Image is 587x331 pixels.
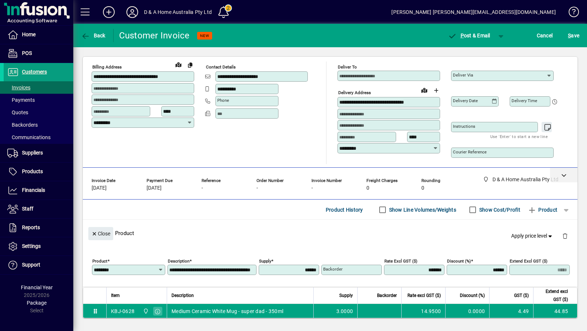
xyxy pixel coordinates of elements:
div: Customer Invoice [119,30,190,41]
mat-label: Instructions [453,124,475,129]
a: Settings [4,237,73,256]
span: Quotes [7,109,28,115]
span: Back [81,33,106,38]
span: Cancel [537,30,553,41]
span: 0 [421,185,424,191]
span: Item [111,291,120,300]
mat-label: Discount (%) [447,259,471,264]
mat-label: Description [168,259,189,264]
button: Copy to Delivery address [184,59,196,71]
a: Staff [4,200,73,218]
a: Payments [4,94,73,106]
div: [PERSON_NAME] [PERSON_NAME][EMAIL_ADDRESS][DOMAIN_NAME] [391,6,556,18]
span: Description [171,291,194,300]
span: Home [22,31,36,37]
td: 44.85 [533,304,577,319]
button: Choose address [430,85,442,96]
span: Support [22,262,40,268]
span: 3.0000 [336,308,353,315]
span: Apply price level [511,232,554,240]
button: Profile [121,5,144,19]
app-page-header-button: Back [73,29,114,42]
button: Product [524,203,561,216]
mat-label: Backorder [323,267,343,272]
span: Staff [22,206,33,212]
span: Extend excl GST ($) [538,287,568,304]
span: Discount (%) [460,291,485,300]
mat-label: Rate excl GST ($) [384,259,417,264]
a: Communications [4,131,73,144]
span: Settings [22,243,41,249]
mat-label: Product [92,259,107,264]
a: Products [4,163,73,181]
span: POS [22,50,32,56]
span: Invoices [7,85,30,90]
button: Delete [556,227,574,245]
a: Suppliers [4,144,73,162]
span: - [256,185,258,191]
label: Show Cost/Profit [478,206,520,213]
span: Product [528,204,557,216]
a: Backorders [4,119,73,131]
mat-label: Deliver To [338,64,357,70]
div: KBJ-0628 [111,308,134,315]
span: Supply [339,291,353,300]
a: View on map [173,59,184,70]
span: Package [27,300,47,306]
a: Home [4,26,73,44]
span: Financials [22,187,45,193]
span: [DATE] [147,185,162,191]
span: ost & Email [448,33,490,38]
a: POS [4,44,73,63]
a: Invoices [4,81,73,94]
mat-label: Courier Reference [453,149,487,155]
div: D & A Home Australia Pty Ltd [144,6,212,18]
span: Backorders [7,122,38,128]
span: D & A Home Australia Pty Ltd [141,307,149,315]
span: Suppliers [22,150,43,156]
a: Knowledge Base [563,1,578,25]
a: Quotes [4,106,73,119]
span: ave [568,30,579,41]
a: Reports [4,219,73,237]
span: Payments [7,97,35,103]
app-page-header-button: Delete [556,233,574,239]
span: [DATE] [92,185,107,191]
mat-label: Extend excl GST ($) [510,259,547,264]
a: Support [4,256,73,274]
button: Save [566,29,581,42]
button: Back [79,29,107,42]
span: S [568,33,571,38]
span: Customers [22,69,47,75]
span: Reports [22,224,40,230]
span: Products [22,168,43,174]
span: Financial Year [21,284,53,290]
mat-label: Delivery date [453,98,478,103]
button: Post & Email [444,29,494,42]
button: Add [97,5,121,19]
button: Apply price level [508,230,557,243]
mat-label: Deliver via [453,72,473,78]
td: 4.49 [489,304,533,319]
span: Communications [7,134,51,140]
span: NEW [200,33,209,38]
td: 0.0000 [445,304,489,319]
a: Financials [4,181,73,200]
span: GST ($) [514,291,529,300]
mat-label: Supply [259,259,271,264]
app-page-header-button: Close [86,230,115,237]
div: Product [83,220,577,246]
span: Close [91,228,110,240]
mat-label: Delivery time [512,98,537,103]
mat-hint: Use 'Enter' to start a new line [490,132,548,141]
button: Cancel [535,29,555,42]
label: Show Line Volumes/Weights [388,206,456,213]
span: Product History [326,204,363,216]
div: 14.9500 [406,308,441,315]
span: Medium Ceramic White Mug - super dad - 350ml [171,308,283,315]
a: View on map [418,84,430,96]
span: Rate excl GST ($) [407,291,441,300]
mat-label: Phone [217,98,229,103]
span: 0 [366,185,369,191]
span: P [461,33,464,38]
